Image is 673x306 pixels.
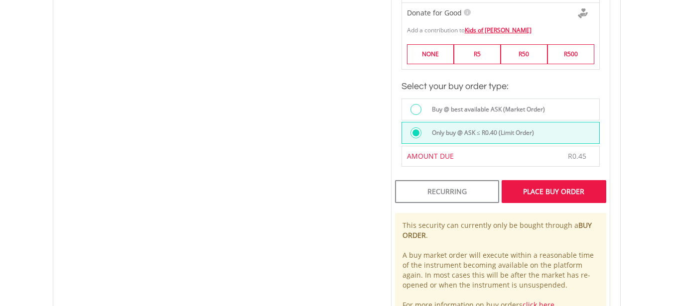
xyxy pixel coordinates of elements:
[454,44,501,64] label: R5
[402,21,599,34] div: Add a contribution to
[395,180,499,203] div: Recurring
[426,104,545,115] label: Buy @ best available ASK (Market Order)
[568,151,586,161] span: R0.45
[403,220,592,240] b: BUY ORDER
[502,180,606,203] div: Place Buy Order
[402,80,600,94] h3: Select your buy order type:
[426,127,534,138] label: Only buy @ ASK ≤ R0.40 (Limit Order)
[407,44,454,64] label: NONE
[407,8,462,17] span: Donate for Good
[407,151,454,161] span: AMOUNT DUE
[578,8,588,18] img: Donte For Good
[465,26,532,34] a: Kids of [PERSON_NAME]
[501,44,547,64] label: R50
[547,44,594,64] label: R500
